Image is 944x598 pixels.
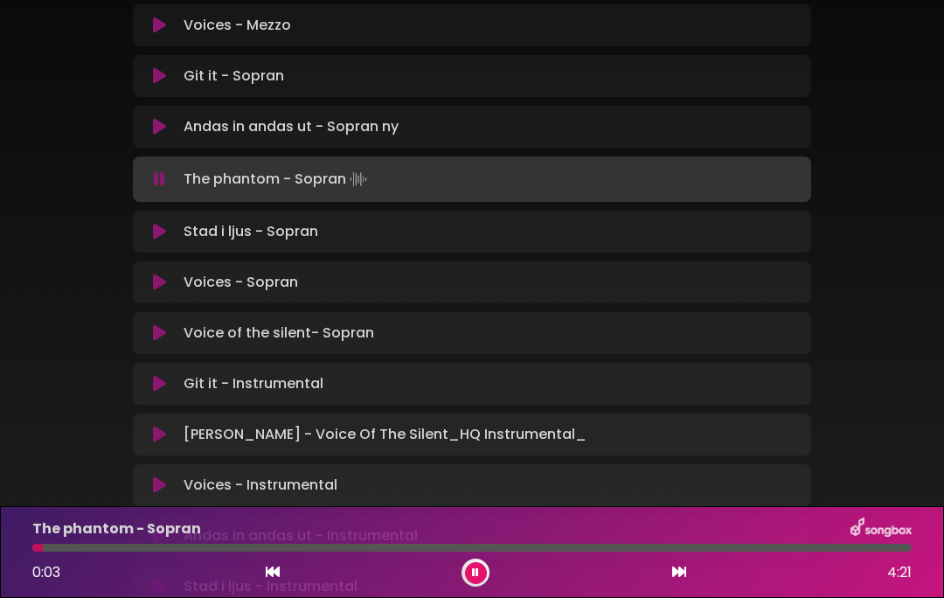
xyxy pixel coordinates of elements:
[184,15,291,36] p: Voices - Mezzo
[184,116,399,137] p: Andas in andas ut - Sopran ny
[184,66,284,87] p: Git it - Sopran
[184,475,337,496] p: Voices - Instrumental
[32,562,60,582] span: 0:03
[184,424,587,445] p: [PERSON_NAME] - Voice Of The Silent_HQ Instrumental_
[346,167,371,191] img: waveform4.gif
[887,562,912,583] span: 4:21
[184,272,298,293] p: Voices - Sopran
[184,373,323,394] p: Git it - Instrumental
[184,167,371,191] p: The phantom - Sopran
[184,221,318,242] p: Stad i ljus - Sopran
[32,518,201,539] p: The phantom - Sopran
[184,323,374,344] p: Voice of the silent- Sopran
[850,518,912,540] img: songbox-logo-white.png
